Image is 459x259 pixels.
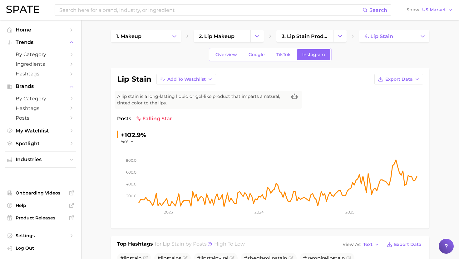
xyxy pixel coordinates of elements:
span: Posts [117,115,131,122]
button: Change Category [416,30,429,42]
a: by Category [5,50,76,59]
a: Product Releases [5,213,76,223]
h1: Top Hashtags [117,240,153,249]
span: by Category [16,51,66,57]
span: TikTok [276,52,291,57]
span: Instagram [302,52,325,57]
span: Overview [215,52,237,57]
h1: lip stain [117,75,151,83]
span: Settings [16,233,66,238]
h2: for by Posts [155,240,245,249]
button: YoY [121,139,134,144]
a: 2. lip makeup [194,30,250,42]
span: 2. lip makeup [199,33,234,39]
a: Settings [5,231,76,240]
span: Ingredients [16,61,66,67]
span: View As [343,243,361,246]
tspan: 2024 [254,210,264,214]
button: View AsText [341,241,381,249]
span: A lip stain is a long-lasting liquid or gel-like product that imparts a natural, tinted color to ... [117,93,287,106]
a: 1. makeup [111,30,168,42]
tspan: 400.0 [126,182,136,186]
span: 1. makeup [116,33,141,39]
span: My Watchlist [16,128,66,134]
a: My Watchlist [5,126,76,136]
span: Log Out [16,245,71,251]
button: Change Category [250,30,264,42]
a: 3. lip stain products [276,30,333,42]
tspan: 2025 [345,210,354,214]
a: Posts [5,113,76,123]
a: Help [5,201,76,210]
span: Add to Watchlist [167,77,206,82]
span: YoY [121,139,128,144]
span: high to low [214,241,245,247]
span: by Category [16,96,66,102]
span: US Market [422,8,446,12]
a: Instagram [297,49,330,60]
a: Hashtags [5,103,76,113]
span: Spotlight [16,141,66,146]
span: Brands [16,84,66,89]
span: Hashtags [16,105,66,111]
span: 4. lip stain [364,33,393,39]
a: TikTok [271,49,296,60]
a: Hashtags [5,69,76,79]
a: Home [5,25,76,35]
span: 3. lip stain products [282,33,328,39]
span: Export Data [385,77,413,82]
span: Product Releases [16,215,66,221]
button: Add to Watchlist [156,74,216,84]
tspan: 600.0 [126,170,136,175]
a: Spotlight [5,139,76,148]
tspan: 2023 [164,210,173,214]
span: Text [363,243,373,246]
tspan: 200.0 [126,194,136,198]
button: ShowUS Market [405,6,454,14]
span: Onboarding Videos [16,190,66,196]
button: Change Category [333,30,347,42]
button: Export Data [385,240,423,249]
span: Google [249,52,265,57]
span: falling star [136,115,172,122]
img: falling star [136,116,141,121]
tspan: 800.0 [126,158,136,163]
span: Posts [16,115,66,121]
span: Hashtags [16,71,66,77]
span: Help [16,203,66,208]
a: Google [243,49,270,60]
a: Log out. Currently logged in with e-mail mathilde@spate.nyc. [5,243,76,254]
a: Ingredients [5,59,76,69]
span: Export Data [394,242,422,247]
a: by Category [5,94,76,103]
a: Overview [210,49,242,60]
span: Industries [16,157,66,162]
img: SPATE [6,6,39,13]
a: 4. lip stain [359,30,416,42]
div: +102.9% [121,130,146,140]
button: Trends [5,38,76,47]
span: Show [407,8,420,12]
span: Search [369,7,387,13]
button: Export Data [374,74,423,84]
a: Onboarding Videos [5,188,76,198]
span: Trends [16,40,66,45]
button: Industries [5,155,76,164]
button: Brands [5,82,76,91]
span: lip stain [163,241,184,247]
button: Change Category [168,30,181,42]
input: Search here for a brand, industry, or ingredient [59,5,363,15]
span: Home [16,27,66,33]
